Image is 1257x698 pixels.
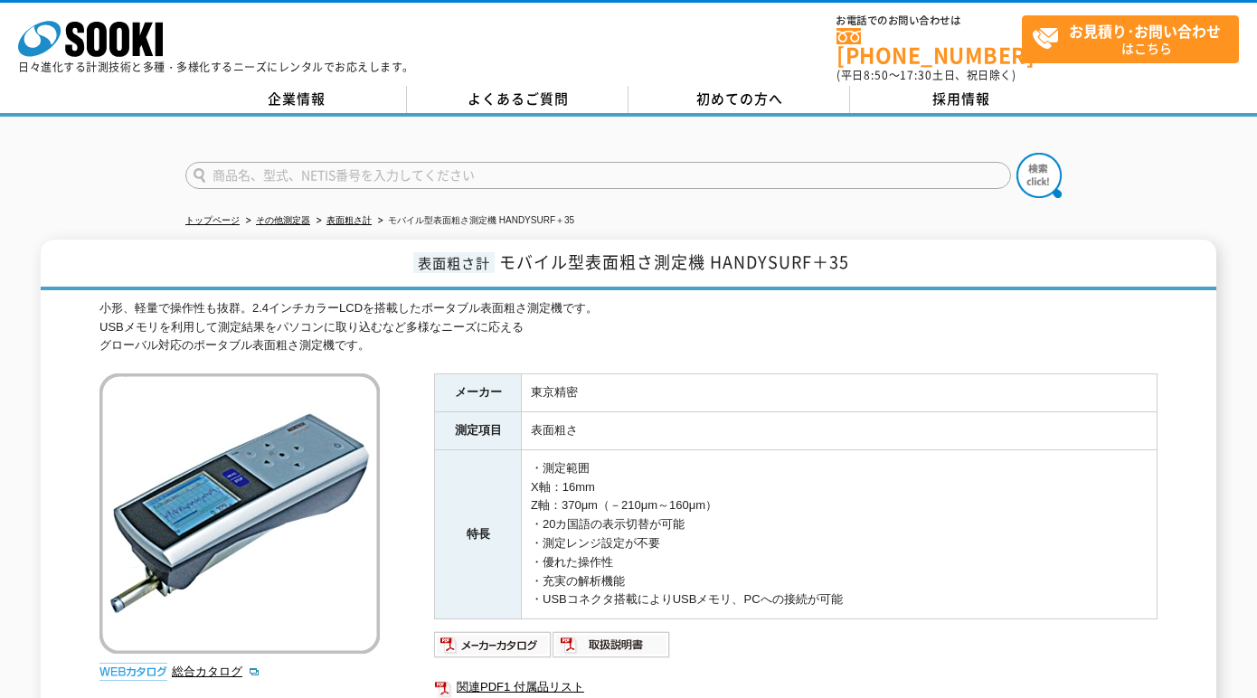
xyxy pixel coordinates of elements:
img: モバイル型表面粗さ測定機 HANDYSURF＋35 [99,373,380,654]
strong: お見積り･お問い合わせ [1069,20,1221,42]
td: 東京精密 [522,374,1158,412]
td: 表面粗さ [522,412,1158,450]
span: モバイル型表面粗さ測定機 HANDYSURF＋35 [499,250,849,274]
span: はこちら [1032,16,1238,61]
a: 採用情報 [850,86,1072,113]
li: モバイル型表面粗さ測定機 HANDYSURF＋35 [374,212,574,231]
span: お電話でのお問い合わせは [836,15,1022,26]
th: 特長 [435,449,522,618]
span: 17:30 [900,67,932,83]
p: 日々進化する計測技術と多種・多様化するニーズにレンタルでお応えします。 [18,61,414,72]
a: メーカーカタログ [434,642,553,656]
th: メーカー [435,374,522,412]
img: webカタログ [99,663,167,681]
a: トップページ [185,215,240,225]
div: 小形、軽量で操作性も抜群。2.4インチカラーLCDを搭載したポータブル表面粗さ測定機です。 USBメモリを利用して測定結果をパソコンに取り込むなど多様なニーズに応える グローバル対応のポータブル... [99,299,1158,355]
a: 取扱説明書 [553,642,671,656]
td: ・測定範囲 X軸：16mm Z軸：370μm（－210μm～160μm） ・20カ国語の表示切替が可能 ・測定レンジ設定が不要 ・優れた操作性 ・充実の解析機能 ・USBコネクタ搭載によりUSB... [522,449,1158,618]
span: 初めての方へ [696,89,783,108]
img: btn_search.png [1016,153,1062,198]
a: 表面粗さ計 [326,215,372,225]
input: 商品名、型式、NETIS番号を入力してください [185,162,1011,189]
a: 企業情報 [185,86,407,113]
a: 初めての方へ [628,86,850,113]
a: その他測定器 [256,215,310,225]
a: お見積り･お問い合わせはこちら [1022,15,1239,63]
img: メーカーカタログ [434,630,553,659]
img: 取扱説明書 [553,630,671,659]
span: (平日 ～ 土日、祝日除く) [836,67,1016,83]
a: 総合カタログ [172,665,260,678]
a: よくあるご質問 [407,86,628,113]
span: 表面粗さ計 [413,252,495,273]
span: 8:50 [864,67,889,83]
a: [PHONE_NUMBER] [836,28,1022,65]
th: 測定項目 [435,412,522,450]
